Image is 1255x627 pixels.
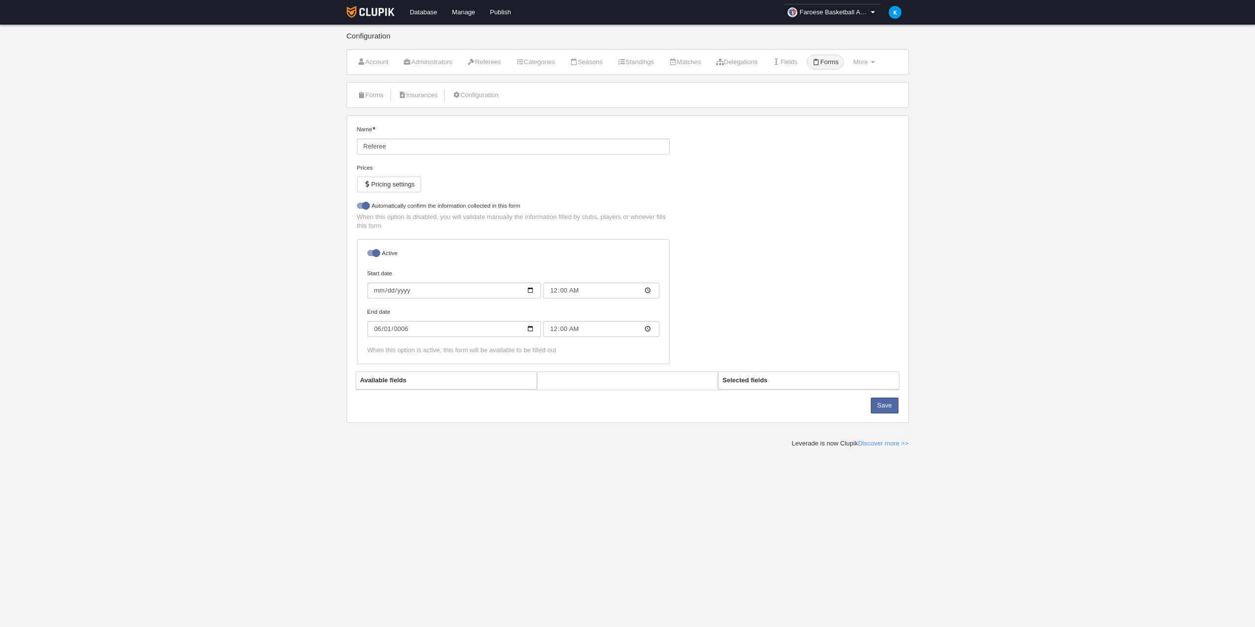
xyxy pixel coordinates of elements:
[367,307,659,337] label: End date
[807,55,844,70] a: Forms
[357,213,670,230] p: When this option is disabled, you will validate manually the information filled by clubs, players...
[889,6,901,19] img: c2l6ZT0zMHgzMCZmcz05JnRleHQ9SyZiZz0wMzliZTU%3D.png
[462,55,506,70] a: Referees
[367,249,659,260] label: Active
[357,125,670,154] label: Name
[711,55,763,70] a: Delegations
[367,321,541,337] input: End date
[372,127,375,130] i: Mandatory
[447,88,504,103] a: Configuration
[564,55,608,70] a: Seasons
[543,321,659,337] input: End date
[543,283,659,298] input: Start date
[357,177,421,192] button: Pricing settings
[612,55,659,70] a: Standings
[367,283,541,298] input: Start date
[792,439,909,448] div: Leverade is now Clupik
[718,372,899,389] th: Selected fields
[352,55,394,70] a: Account
[357,139,670,154] input: Name
[352,88,389,103] a: Forms
[367,269,659,298] label: Start date
[356,372,537,389] th: Available fields
[393,88,443,103] a: Insurances
[858,440,909,447] a: Discover more >>
[347,32,909,49] div: Configuration
[784,4,881,21] a: Faroese Basketball Association
[347,6,394,18] img: Clupik
[663,55,706,70] a: Matches
[357,201,670,213] label: Automatically confirm the information collected in this form
[510,55,560,70] a: Categories
[800,7,869,17] span: Faroese Basketball Association
[357,163,670,172] div: Prices
[848,55,880,70] a: More
[767,55,803,70] a: Fields
[853,58,868,66] span: More
[788,7,797,17] img: OariP9kkekom.30x30.jpg
[367,346,659,355] div: When this option is active, this form will be available to be filled out
[398,55,458,70] a: Administrators
[871,398,898,413] button: Save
